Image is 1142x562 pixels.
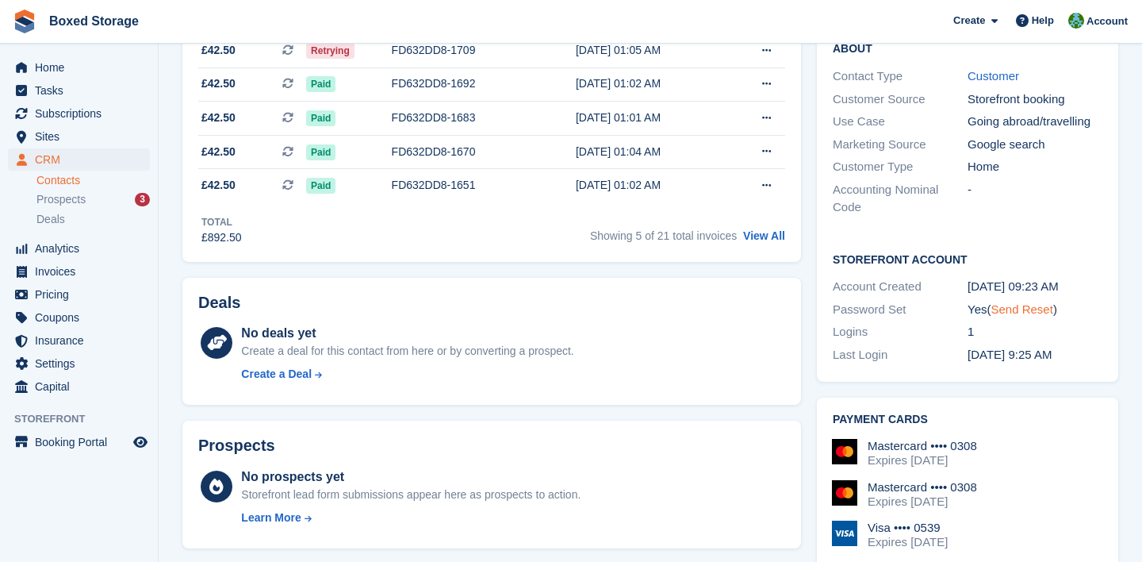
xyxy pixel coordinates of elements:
[968,90,1102,109] div: Storefront booking
[36,212,65,227] span: Deals
[35,329,130,352] span: Insurance
[241,487,581,503] div: Storefront lead form submissions appear here as prospects to action.
[241,468,581,487] div: No prospects yet
[392,42,541,59] div: FD632DD8-1709
[241,324,573,343] div: No deals yet
[198,294,240,312] h2: Deals
[35,431,130,453] span: Booking Portal
[833,90,968,109] div: Customer Source
[36,211,150,228] a: Deals
[833,136,968,154] div: Marketing Source
[968,348,1052,361] time: 2025-04-07 08:25:53 UTC
[833,414,1102,426] h2: Payment cards
[201,215,242,229] div: Total
[35,237,130,260] span: Analytics
[8,237,150,260] a: menu
[868,439,977,453] div: Mastercard •••• 0308
[743,229,785,242] a: View All
[198,437,275,455] h2: Prospects
[968,181,1102,217] div: -
[201,42,236,59] span: £42.50
[35,56,130,79] span: Home
[36,192,86,207] span: Prospects
[968,278,1102,296] div: [DATE] 09:23 AM
[35,102,130,125] span: Subscriptions
[241,510,301,526] div: Learn More
[968,301,1102,319] div: Yes
[868,495,977,509] div: Expires [DATE]
[968,69,1019,83] a: Customer
[1086,13,1128,29] span: Account
[833,278,968,296] div: Account Created
[35,283,130,306] span: Pricing
[241,366,573,383] a: Create a Deal
[987,302,1056,316] span: ( )
[35,260,130,283] span: Invoices
[576,75,726,92] div: [DATE] 01:02 AM
[968,136,1102,154] div: Google search
[201,177,236,194] span: £42.50
[576,177,726,194] div: [DATE] 01:02 AM
[8,102,150,125] a: menu
[8,260,150,283] a: menu
[35,148,130,171] span: CRM
[590,229,737,242] span: Showing 5 of 21 total invoices
[833,67,968,86] div: Contact Type
[8,352,150,375] a: menu
[968,323,1102,341] div: 1
[131,433,150,452] a: Preview store
[135,193,150,206] div: 3
[968,158,1102,176] div: Home
[8,431,150,453] a: menu
[35,306,130,329] span: Coupons
[8,375,150,398] a: menu
[576,110,726,126] div: [DATE] 01:01 AM
[8,79,150,102] a: menu
[43,8,145,34] a: Boxed Storage
[833,251,1102,267] h2: Storefront Account
[392,144,541,160] div: FD632DD8-1670
[833,346,968,364] div: Last Login
[8,306,150,329] a: menu
[35,125,130,148] span: Sites
[833,40,1102,56] h2: About
[14,411,158,427] span: Storefront
[1032,13,1054,29] span: Help
[8,283,150,306] a: menu
[201,110,236,126] span: £42.50
[13,10,36,33] img: stora-icon-8386f47178a22dfd0bd8f6a31ec36ba5ce8667c1dd55bd0f319d3a0aa187defe.svg
[968,113,1102,131] div: Going abroad/travelling
[241,366,312,383] div: Create a Deal
[201,229,242,246] div: £892.50
[576,42,726,59] div: [DATE] 01:05 AM
[36,191,150,208] a: Prospects 3
[833,113,968,131] div: Use Case
[868,521,948,535] div: Visa •••• 0539
[36,173,150,188] a: Contacts
[868,453,977,468] div: Expires [DATE]
[991,302,1052,316] a: Send Reset
[833,158,968,176] div: Customer Type
[35,79,130,102] span: Tasks
[306,178,335,194] span: Paid
[833,301,968,319] div: Password Set
[392,110,541,126] div: FD632DD8-1683
[35,375,130,398] span: Capital
[1068,13,1084,29] img: Tobias Butler
[832,521,857,546] img: Visa Logo
[306,110,335,126] span: Paid
[241,510,581,526] a: Learn More
[576,144,726,160] div: [DATE] 01:04 AM
[392,75,541,92] div: FD632DD8-1692
[868,535,948,549] div: Expires [DATE]
[832,439,857,464] img: Mastercard Logo
[8,329,150,352] a: menu
[953,13,985,29] span: Create
[306,76,335,92] span: Paid
[8,56,150,79] a: menu
[201,75,236,92] span: £42.50
[832,480,857,506] img: Mastercard Logo
[868,480,977,495] div: Mastercard •••• 0308
[8,125,150,148] a: menu
[8,148,150,171] a: menu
